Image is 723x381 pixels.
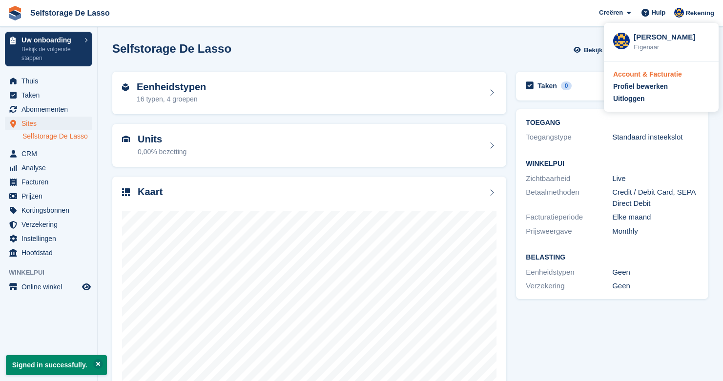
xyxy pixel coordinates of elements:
div: Eigenaar [634,42,709,52]
a: menu [5,117,92,130]
h2: TOEGANG [526,119,699,127]
span: Abonnementen [21,102,80,116]
h2: Selfstorage De Lasso [112,42,231,55]
span: Sites [21,117,80,130]
div: Elke maand [612,212,699,223]
a: menu [5,218,92,231]
h2: Belasting [526,254,699,261]
span: Rekening [685,8,714,18]
div: Monthly [612,226,699,237]
a: menu [5,175,92,189]
span: Instellingen [21,232,80,245]
a: Bekijk in de winkel [573,42,644,58]
div: Eenheidstypen [526,267,612,278]
div: Live [612,173,699,184]
img: Daan Jansen [613,33,630,49]
p: Bekijk de volgende stappen [21,45,80,62]
h2: Eenheidstypen [137,81,206,93]
a: menu [5,147,92,160]
a: Profiel bewerken [613,81,709,92]
span: Taken [21,88,80,102]
div: 0 [561,81,572,90]
img: map-icn-33ee37083ee616e46c38cad1a60f524a97daa1e2b2c8c0bc3eb3415660979fc1.svg [122,188,130,196]
span: CRM [21,147,80,160]
div: 0,00% bezetting [138,147,186,157]
span: Thuis [21,74,80,88]
a: Units 0,00% bezetting [112,124,506,167]
div: Credit / Debit Card, SEPA Direct Debit [612,187,699,209]
div: Geen [612,267,699,278]
a: menu [5,232,92,245]
a: Selfstorage De Lasso [22,132,92,141]
img: stora-icon-8386f47178a22dfd0bd8f6a31ec36ba5ce8667c1dd55bd0f319d3a0aa187defe.svg [8,6,22,20]
div: Zichtbaarheid [526,173,612,184]
a: menu [5,189,92,203]
img: unit-icn-7be61d7bf1b0ce9d3e12c5938cc71ed9869f7b940bace4675aadf7bd6d80202e.svg [122,136,130,142]
a: Selfstorage De Lasso [26,5,114,21]
div: Geen [612,281,699,292]
a: menu [5,74,92,88]
div: Toegangstype [526,132,612,143]
p: Uw onboarding [21,37,80,43]
img: Daan Jansen [674,8,684,18]
span: Verzekering [21,218,80,231]
a: menu [5,280,92,294]
span: Hulp [651,8,665,18]
div: Profiel bewerken [613,81,668,92]
h2: Kaart [138,186,163,198]
h2: Units [138,134,186,145]
a: menu [5,246,92,260]
div: Standaard insteekslot [612,132,699,143]
div: Betaalmethoden [526,187,612,209]
div: 16 typen, 4 groepen [137,94,206,104]
div: Verzekering [526,281,612,292]
span: Analyse [21,161,80,175]
span: Prijzen [21,189,80,203]
img: unit-type-icn-2b2737a686de81e16bb02015468b77c625bbabd49415b5ef34ead5e3b44a266d.svg [122,83,129,91]
span: Bekijk in de winkel [584,45,640,55]
a: Account & Facturatie [613,69,709,80]
span: Online winkel [21,280,80,294]
h2: Taken [537,81,557,90]
span: Hoofdstad [21,246,80,260]
span: Facturen [21,175,80,189]
p: Signed in successfully. [6,355,107,375]
h2: Winkelpui [526,160,699,168]
a: menu [5,161,92,175]
span: Creëren [599,8,623,18]
a: Uw onboarding Bekijk de volgende stappen [5,32,92,66]
a: menu [5,88,92,102]
span: Winkelpui [9,268,97,278]
span: Kortingsbonnen [21,203,80,217]
div: Uitloggen [613,94,645,104]
a: menu [5,203,92,217]
div: Facturatieperiode [526,212,612,223]
a: Previewwinkel [81,281,92,293]
div: Account & Facturatie [613,69,682,80]
div: Prijsweergave [526,226,612,237]
div: [PERSON_NAME] [634,32,709,40]
a: Eenheidstypen 16 typen, 4 groepen [112,72,506,115]
a: Uitloggen [613,94,709,104]
a: menu [5,102,92,116]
